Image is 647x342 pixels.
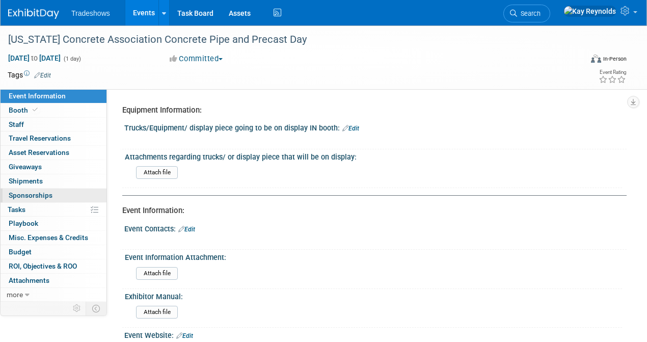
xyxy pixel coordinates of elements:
div: Event Contacts: [124,221,627,234]
a: more [1,288,106,302]
img: Kay Reynolds [563,6,616,17]
span: Travel Reservations [9,134,71,142]
span: more [7,291,23,299]
span: Tasks [8,205,25,214]
div: Event Rating [599,70,626,75]
span: [DATE] [DATE] [8,54,61,63]
span: Shipments [9,177,43,185]
a: Giveaways [1,160,106,174]
a: Playbook [1,217,106,230]
span: Sponsorships [9,191,52,199]
a: Asset Reservations [1,146,106,160]
a: Staff [1,118,106,131]
a: Edit [178,226,195,233]
a: Booth [1,103,106,117]
span: Playbook [9,219,38,227]
div: Event Format [536,53,627,68]
div: In-Person [603,55,627,63]
span: ROI, Objectives & ROO [9,262,77,270]
span: Search [517,10,541,17]
a: Event Information [1,89,106,103]
span: (1 day) [63,56,81,62]
a: Shipments [1,174,106,188]
td: Personalize Event Tab Strip [68,302,86,315]
i: Booth reservation complete [33,107,38,113]
span: Event Information [9,92,66,100]
span: Staff [9,120,24,128]
a: Attachments [1,274,106,287]
span: Giveaways [9,163,42,171]
div: Equipment Information: [122,105,619,116]
div: [US_STATE] Concrete Association Concrete Pipe and Precast Day [5,31,574,49]
a: Budget [1,245,106,259]
td: Tags [8,70,51,80]
img: ExhibitDay [8,9,59,19]
div: Trucks/Equipment/ display piece going to be on display IN booth: [124,120,627,134]
span: Asset Reservations [9,148,69,156]
a: Edit [34,72,51,79]
a: Sponsorships [1,189,106,202]
div: Exhibitor Manual: [125,289,622,302]
a: Edit [342,125,359,132]
td: Toggle Event Tabs [86,302,107,315]
a: Search [503,5,550,22]
div: Event Website: [124,328,627,341]
span: to [30,54,39,62]
span: Attachments [9,276,49,284]
img: Format-Inperson.png [591,55,601,63]
span: Misc. Expenses & Credits [9,233,88,242]
span: Budget [9,248,32,256]
a: Travel Reservations [1,131,106,145]
button: Committed [166,54,227,64]
a: Edit [176,332,193,339]
a: Tasks [1,203,106,217]
a: ROI, Objectives & ROO [1,259,106,273]
a: Misc. Expenses & Credits [1,231,106,245]
div: Event Information Attachment: [125,250,622,262]
span: Booth [9,106,40,114]
div: Attachments regarding trucks/ or display piece that will be on display: [125,149,622,162]
div: Event Information: [122,205,619,216]
span: Tradeshows [71,9,110,17]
